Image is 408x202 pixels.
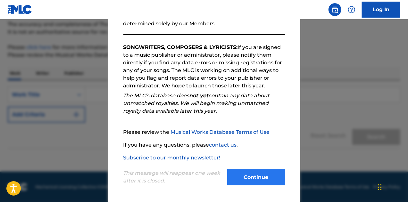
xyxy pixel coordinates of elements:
[123,93,270,114] em: The MLC’s database does contain any data about unmatched royalties. We will begin making unmatche...
[376,171,408,202] iframe: Chat Widget
[348,6,355,13] img: help
[123,155,221,161] a: Subscribe to our monthly newsletter!
[345,3,358,16] div: Help
[123,44,285,90] p: If you are signed to a music publisher or administrator, please notify them directly if you find ...
[171,129,270,135] a: Musical Works Database Terms of Use
[209,142,237,148] a: contact us
[123,141,285,149] p: If you have any questions, please .
[378,178,382,197] div: Drag
[362,2,400,18] a: Log In
[329,3,341,16] a: Public Search
[227,169,285,185] button: Continue
[189,93,209,99] strong: not yet
[123,44,238,50] strong: SONGWRITERS, COMPOSERS & LYRICISTS:
[123,12,285,28] p: The accuracy and completeness of The MLC’s data is determined solely by our Members.
[123,169,223,185] p: This message will reappear one week after it is closed.
[8,5,32,14] img: MLC Logo
[331,6,339,13] img: search
[123,128,285,136] p: Please review the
